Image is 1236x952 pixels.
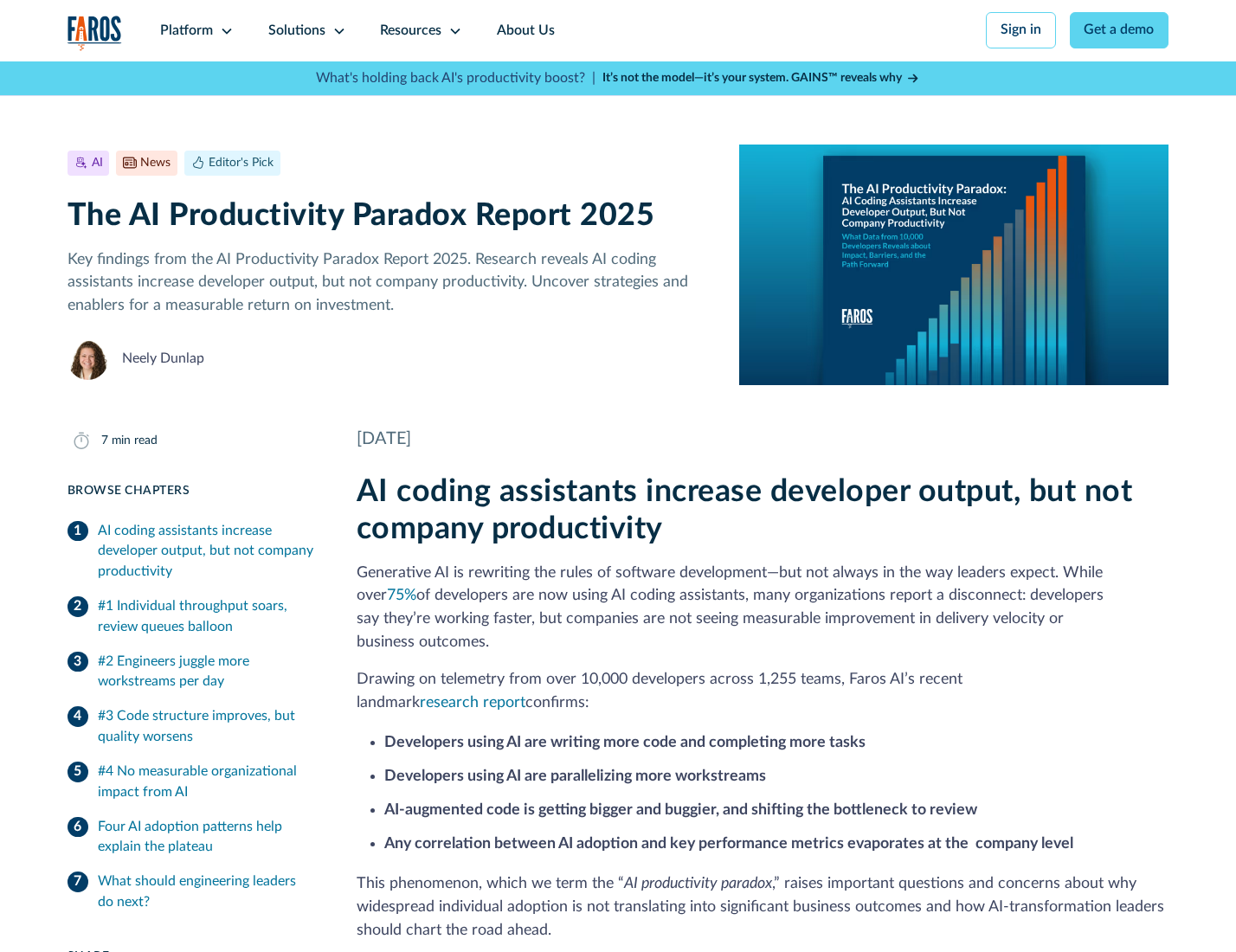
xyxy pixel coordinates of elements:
[68,482,315,500] div: Browse Chapters
[140,154,171,172] div: News
[357,872,1169,942] p: This phenomenon, which we term the “ ,” raises important questions and concerns about why widespr...
[122,349,204,370] div: Neely Dunlap
[68,248,712,318] p: Key findings from the AI Productivity Paradox Report 2025. Research reveals AI coding assistants ...
[68,589,315,645] a: #1 Individual throughput soars, review queues balloon
[68,338,109,380] img: Neely Dunlap
[68,865,315,920] a: What should engineering leaders do next?
[98,706,315,748] div: #3 Code structure improves, but quality worsens
[98,521,315,583] div: AI coding assistants increase developer output, but not company productivity
[98,817,315,859] div: Four AI adoption patterns help explain the plateau
[68,755,315,810] a: #4 No measurable organizational impact from AI
[986,12,1056,48] a: Sign in
[68,16,123,51] a: home
[602,69,921,87] a: It’s not the model—it’s your system. GAINS™ reveals why
[316,68,595,89] p: What's holding back AI's productivity boost? |
[387,588,416,602] a: 75%
[98,762,315,803] div: #4 No measurable organizational impact from AI
[357,668,1169,715] p: Drawing on telemetry from over 10,000 developers across 1,255 teams, Faros AI’s recent landmark c...
[68,514,315,589] a: AI coding assistants increase developer output, but not company productivity
[384,769,766,783] strong: Developers using AI are parallelizing more workstreams
[68,645,315,700] a: #2 Engineers juggle more workstreams per day
[98,596,315,638] div: #1 Individual throughput soars, review queues balloon
[209,154,274,172] div: Editor's Pick
[357,562,1169,654] p: Generative AI is rewriting the rules of software development—but not always in the way leaders ex...
[357,473,1169,548] h2: AI coding assistants increase developer output, but not company productivity
[68,810,315,865] a: Four AI adoption patterns help explain the plateau
[602,72,902,84] strong: It’s not the model—it’s your system. GAINS™ reveals why
[420,695,525,710] a: research report
[101,432,108,450] div: 7
[92,154,103,172] div: AI
[624,876,772,891] em: AI productivity paradox
[268,21,325,42] div: Solutions
[68,699,315,755] a: #3 Code structure improves, but quality worsens
[98,652,315,693] div: #2 Engineers juggle more workstreams per day
[739,145,1168,385] img: A report cover on a blue background. The cover reads:The AI Productivity Paradox: AI Coding Assis...
[384,836,1073,851] strong: Any correlation between AI adoption and key performance metrics evaporates at the company level
[384,735,866,749] strong: Developers using AI are writing more code and completing more tasks
[68,16,123,51] img: Logo of the analytics and reporting company Faros.
[68,197,712,235] h1: The AI Productivity Paradox Report 2025
[98,872,315,913] div: What should engineering leaders do next?
[1070,12,1169,48] a: Get a demo
[384,802,977,817] strong: AI-augmented code is getting bigger and buggier, and shifting the bottleneck to review
[112,432,158,450] div: min read
[380,21,441,42] div: Resources
[160,21,213,42] div: Platform
[357,427,1169,453] div: [DATE]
